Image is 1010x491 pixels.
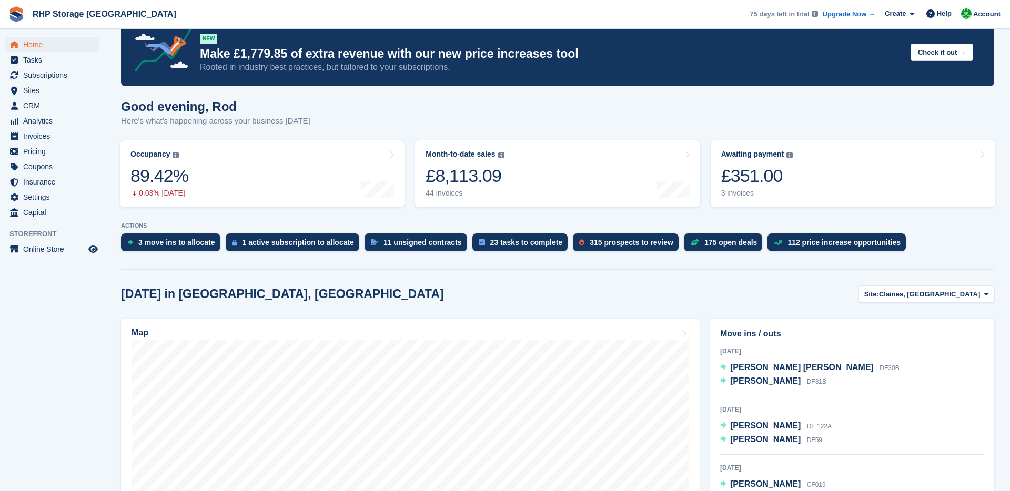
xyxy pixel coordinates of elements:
span: DF31B [807,378,826,385]
span: CF019 [807,481,826,488]
span: Account [973,9,1001,19]
div: Month-to-date sales [426,150,495,159]
span: Capital [23,205,86,220]
button: Site: Claines, [GEOGRAPHIC_DATA] [858,285,994,303]
a: 3 move ins to allocate [121,233,226,257]
span: Insurance [23,175,86,189]
a: menu [5,190,99,204]
div: Occupancy [130,150,170,159]
img: move_ins_to_allocate_icon-fdf77a2bb77ea45bf5b3d319d69a93e2d87916cf1d5bf7949dd705db3b84f3ca.svg [127,239,133,245]
a: menu [5,129,99,144]
span: Storefront [9,229,105,239]
a: [PERSON_NAME] DF31B [720,375,826,388]
img: icon-info-grey-7440780725fd019a000dd9b08b2336e03edf1995a4989e88bcd33f0948082b44.svg [812,11,818,17]
div: [DATE] [720,405,984,414]
div: £8,113.09 [426,165,504,187]
div: 89.42% [130,165,188,187]
div: £351.00 [721,165,793,187]
img: icon-info-grey-7440780725fd019a000dd9b08b2336e03edf1995a4989e88bcd33f0948082b44.svg [173,152,179,158]
a: menu [5,144,99,159]
a: menu [5,205,99,220]
a: [PERSON_NAME] DF59 [720,433,822,447]
p: Rooted in industry best practices, but tailored to your subscriptions. [200,62,902,73]
span: Invoices [23,129,86,144]
a: Preview store [87,243,99,255]
div: 1 active subscription to allocate [243,238,354,247]
div: 315 prospects to review [590,238,673,247]
div: 0.03% [DATE] [130,189,188,198]
span: Subscriptions [23,68,86,83]
a: Upgrade Now → [823,9,875,19]
span: Settings [23,190,86,204]
img: contract_signature_icon-13c848040528278c33f63329250d36e43548de30e8caae1d1a13099fd9432cc5.svg [371,239,378,245]
h2: [DATE] in [GEOGRAPHIC_DATA], [GEOGRAPHIC_DATA] [121,287,444,301]
a: Occupancy 89.42% 0.03% [DATE] [120,140,405,207]
a: 1 active subscription to allocate [226,233,365,257]
a: 175 open deals [684,233,767,257]
span: Analytics [23,114,86,128]
img: task-75834270c22a3079a89374b754ae025e5fb1db73e45f91037f5363f120a921f8.svg [479,239,485,245]
a: menu [5,98,99,113]
a: menu [5,159,99,174]
img: Rod [961,8,972,19]
span: Tasks [23,53,86,67]
span: [PERSON_NAME] [730,376,801,385]
span: [PERSON_NAME] [730,479,801,488]
span: Coupons [23,159,86,174]
img: stora-icon-8386f47178a22dfd0bd8f6a31ec36ba5ce8667c1dd55bd0f319d3a0aa187defe.svg [8,6,24,22]
div: NEW [200,34,217,44]
a: Awaiting payment £351.00 3 invoices [711,140,995,207]
span: CRM [23,98,86,113]
span: [PERSON_NAME] [PERSON_NAME] [730,363,874,372]
h2: Move ins / outs [720,328,984,340]
span: Help [937,8,952,19]
img: price_increase_opportunities-93ffe204e8149a01c8c9dc8f82e8f89637d9d84a8eef4429ea346261dce0b2c0.svg [774,240,782,245]
span: Sites [23,83,86,98]
div: 112 price increase opportunities [787,238,901,247]
img: prospect-51fa495bee0391a8d652442698ab0144808aea92771e9ea1ae160a38d050c398.svg [579,239,584,245]
span: Home [23,37,86,52]
span: DF30B [880,364,899,372]
span: Pricing [23,144,86,159]
h1: Good evening, Rod [121,99,310,114]
button: Check it out → [911,44,973,61]
div: 3 invoices [721,189,793,198]
a: 112 price increase opportunities [767,233,911,257]
div: 11 unsigned contracts [383,238,462,247]
span: Claines, [GEOGRAPHIC_DATA] [879,289,980,300]
a: [PERSON_NAME] [PERSON_NAME] DF30B [720,361,900,375]
a: menu [5,53,99,67]
a: 23 tasks to complete [472,233,573,257]
span: DF59 [807,436,822,444]
div: 23 tasks to complete [490,238,563,247]
a: Month-to-date sales £8,113.09 44 invoices [415,140,700,207]
div: 44 invoices [426,189,504,198]
a: menu [5,175,99,189]
p: Make £1,779.85 of extra revenue with our new price increases tool [200,46,902,62]
a: menu [5,68,99,83]
a: menu [5,242,99,257]
span: Create [885,8,906,19]
div: [DATE] [720,346,984,356]
img: deal-1b604bf984904fb50ccaf53a9ad4b4a5d6e5aea283cecdc64d6e3604feb123c2.svg [690,239,699,246]
span: 75 days left in trial [750,9,809,19]
a: menu [5,114,99,128]
span: Site: [864,289,879,300]
img: icon-info-grey-7440780725fd019a000dd9b08b2336e03edf1995a4989e88bcd33f0948082b44.svg [498,152,504,158]
a: menu [5,83,99,98]
h2: Map [132,328,148,337]
p: Here's what's happening across your business [DATE] [121,115,310,127]
span: [PERSON_NAME] [730,435,801,444]
img: icon-info-grey-7440780725fd019a000dd9b08b2336e03edf1995a4989e88bcd33f0948082b44.svg [786,152,793,158]
a: [PERSON_NAME] DF 122A [720,420,832,433]
span: Online Store [23,242,86,257]
img: price-adjustments-announcement-icon-8257ccfd72463d97f412b2fc003d46551f7dbcb40ab6d574587a9cd5c0d94... [126,16,199,76]
a: 315 prospects to review [573,233,684,257]
a: menu [5,37,99,52]
div: [DATE] [720,463,984,473]
div: 175 open deals [704,238,757,247]
a: RHP Storage [GEOGRAPHIC_DATA] [28,5,180,23]
img: active_subscription_to_allocate_icon-d502201f5373d7db506a760aba3b589e785aa758c864c3986d89f69b8ff3... [232,239,237,246]
span: [PERSON_NAME] [730,421,801,430]
span: DF 122A [807,423,832,430]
